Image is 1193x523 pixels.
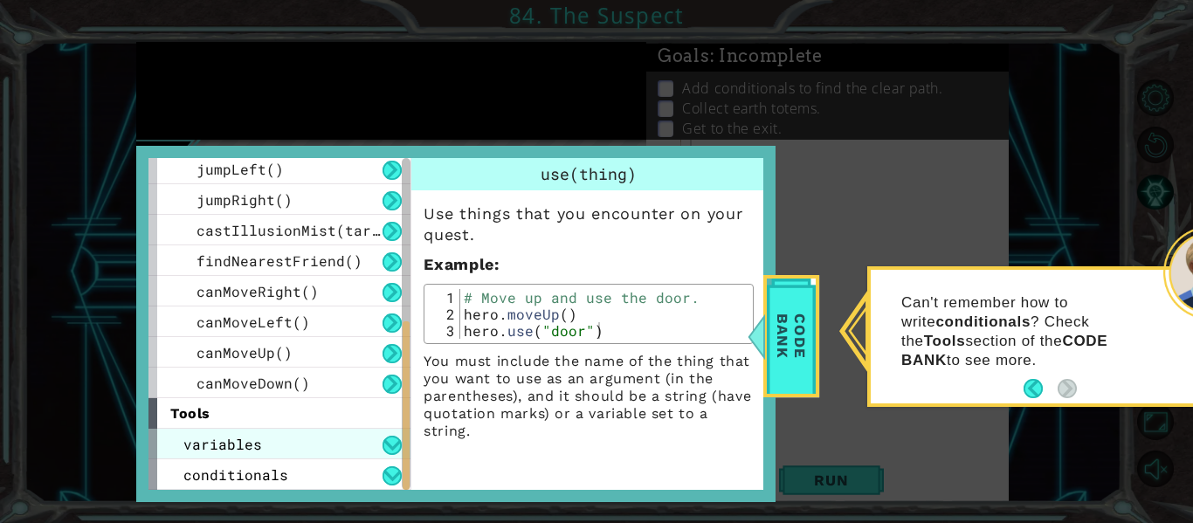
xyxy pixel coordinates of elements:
strong: Tools [924,333,966,349]
span: findNearestFriend() [197,251,362,270]
div: 1 [429,289,460,306]
strong: conditionals [935,313,1031,330]
p: Can't remember how to write ? Check the section of the to see more. [901,293,1162,370]
span: canMoveRight() [197,282,319,300]
span: canMoveUp() [197,343,293,361]
p: You must include the name of the thing that you want to use as an argument (in the parentheses), ... [424,353,754,440]
span: Code Bank [769,286,814,387]
div: 3 [429,322,460,339]
span: conditionals [183,465,288,484]
span: tools [170,405,210,422]
button: Next [1058,379,1077,398]
p: Use things that you encounter on your quest. [424,203,754,245]
span: jumpLeft() [197,160,284,178]
span: jumpRight() [197,190,293,209]
strong: : [424,255,500,273]
span: castIllusionMist(target) [197,221,406,239]
span: Example [424,255,494,273]
div: 2 [429,306,460,322]
span: canMoveLeft() [197,313,310,331]
div: tools [148,398,410,429]
span: variables [183,435,262,453]
button: Back [1024,379,1058,398]
div: use(thing) [411,158,766,190]
span: use(thing) [541,163,637,184]
span: canMoveDown() [197,374,310,392]
strong: CODE BANK [901,333,1107,368]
